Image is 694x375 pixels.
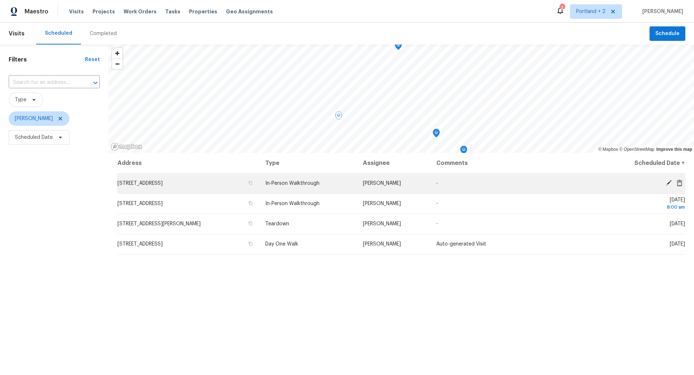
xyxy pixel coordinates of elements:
button: Copy Address [247,180,254,186]
div: Map marker [460,146,467,157]
span: Projects [93,8,115,15]
span: [PERSON_NAME] [639,8,683,15]
th: Address [117,153,260,173]
div: 2 [560,4,565,12]
button: Copy Address [247,220,254,227]
span: [PERSON_NAME] [363,201,401,206]
span: Teardown [265,221,289,226]
span: Schedule [655,29,680,38]
button: Copy Address [247,200,254,206]
span: [STREET_ADDRESS][PERSON_NAME] [117,221,201,226]
span: [PERSON_NAME] [363,181,401,186]
th: Assignee [357,153,430,173]
span: Properties [189,8,217,15]
span: Day One Walk [265,242,298,247]
span: Scheduled Date [15,134,53,141]
span: Visits [69,8,84,15]
span: In-Person Walkthrough [265,181,320,186]
span: [DATE] [670,221,685,226]
span: - [436,221,438,226]
button: Zoom in [112,48,123,59]
span: Visits [9,26,25,42]
span: [STREET_ADDRESS] [117,242,163,247]
span: Geo Assignments [226,8,273,15]
div: Map marker [433,129,440,140]
span: Tasks [165,9,180,14]
th: Type [260,153,357,173]
span: In-Person Walkthrough [265,201,320,206]
input: Search for an address... [9,77,80,88]
span: [DATE] [670,242,685,247]
button: Open [90,78,100,88]
span: [STREET_ADDRESS] [117,181,163,186]
span: Work Orders [124,8,157,15]
a: Mapbox [598,147,618,152]
a: OpenStreetMap [619,147,654,152]
div: 8:00 am [607,204,685,211]
span: - [436,181,438,186]
button: Schedule [650,26,685,41]
span: [STREET_ADDRESS] [117,201,163,206]
div: Completed [90,30,117,37]
span: Type [15,96,26,103]
div: Scheduled [45,30,72,37]
span: - [436,201,438,206]
span: Portland + 2 [576,8,605,15]
span: Cancel [674,180,685,186]
a: Improve this map [656,147,692,152]
div: Map marker [335,111,342,123]
a: Mapbox homepage [111,142,142,151]
span: Maestro [25,8,48,15]
canvas: Map [108,44,694,153]
div: Map marker [395,41,402,52]
span: [PERSON_NAME] [15,115,53,122]
span: [DATE] [607,197,685,211]
span: Auto-generated Visit [436,242,486,247]
th: Comments [430,153,601,173]
button: Copy Address [247,240,254,247]
h1: Filters [9,56,85,63]
button: Zoom out [112,59,123,69]
th: Scheduled Date ↑ [601,153,685,173]
span: [PERSON_NAME] [363,221,401,226]
span: [PERSON_NAME] [363,242,401,247]
div: Reset [85,56,100,63]
span: Edit [663,180,674,186]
